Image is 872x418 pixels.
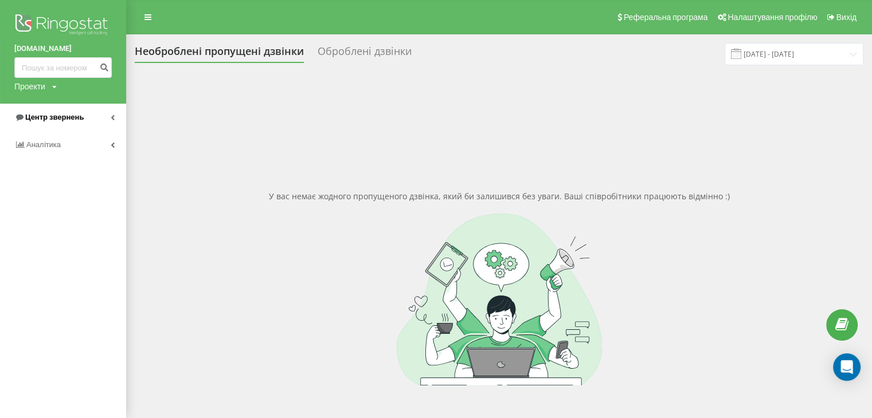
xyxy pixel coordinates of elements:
div: Оброблені дзвінки [318,45,412,63]
div: Проекти [14,81,45,92]
a: [DOMAIN_NAME] [14,43,112,54]
div: Open Intercom Messenger [833,353,861,381]
div: Необроблені пропущені дзвінки [135,45,304,63]
span: Центр звернень [25,113,84,121]
span: Аналiтика [26,140,61,149]
span: Налаштування профілю [728,13,817,22]
img: Ringostat logo [14,11,112,40]
span: Реферальна програма [624,13,708,22]
span: Вихід [836,13,857,22]
input: Пошук за номером [14,57,112,78]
